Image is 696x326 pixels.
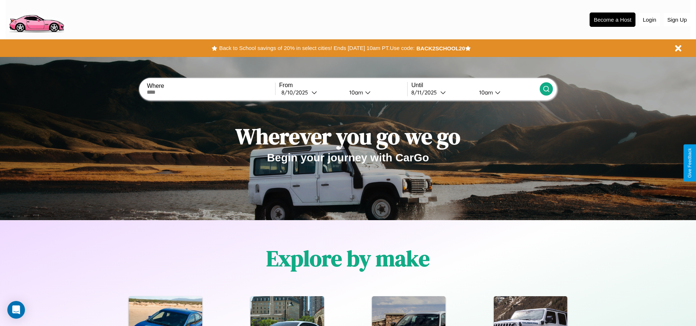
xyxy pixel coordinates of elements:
[279,89,343,96] button: 8/10/2025
[7,301,25,319] div: Open Intercom Messenger
[217,43,416,53] button: Back to School savings of 20% in select cities! Ends [DATE] 10am PT.Use code:
[281,89,311,96] div: 8 / 10 / 2025
[639,13,660,26] button: Login
[687,148,692,178] div: Give Feedback
[266,243,430,273] h1: Explore by make
[343,89,408,96] button: 10am
[416,45,465,51] b: BACK2SCHOOL20
[279,82,407,89] label: From
[411,89,440,96] div: 8 / 11 / 2025
[664,13,690,26] button: Sign Up
[411,82,539,89] label: Until
[147,83,275,89] label: Where
[346,89,365,96] div: 10am
[473,89,540,96] button: 10am
[475,89,495,96] div: 10am
[590,12,635,27] button: Become a Host
[6,4,67,34] img: logo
